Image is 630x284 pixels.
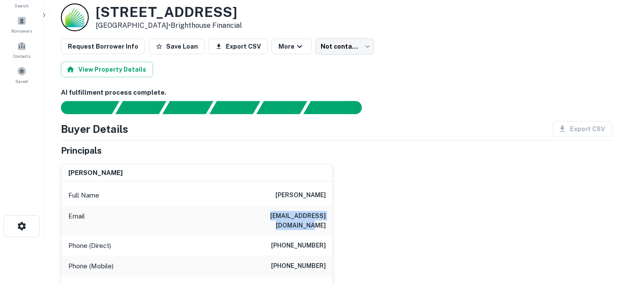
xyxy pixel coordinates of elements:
[115,101,166,114] div: Your request is received and processing...
[3,13,41,36] a: Borrowers
[271,241,326,251] h6: [PHONE_NUMBER]
[61,144,102,157] h5: Principals
[3,38,41,61] a: Contacts
[15,2,29,9] span: Search
[68,241,111,251] p: Phone (Direct)
[209,101,260,114] div: Principals found, AI now looking for contact information...
[68,168,123,178] h6: [PERSON_NAME]
[171,21,242,30] a: Brighthouse Financial
[208,39,268,54] button: Export CSV
[271,261,326,271] h6: [PHONE_NUMBER]
[315,38,374,55] div: Not contacted
[11,27,32,34] span: Borrowers
[61,62,153,77] button: View Property Details
[68,190,99,201] p: Full Name
[61,121,128,137] h4: Buyer Details
[96,4,242,20] h3: [STREET_ADDRESS]
[275,190,326,201] h6: [PERSON_NAME]
[271,39,312,54] button: More
[61,88,613,98] h6: AI fulfillment process complete.
[3,63,41,86] a: Saved
[162,101,213,114] div: Documents found, AI parsing details...
[16,78,28,85] span: Saved
[50,101,116,114] div: Sending borrower request to AI...
[68,261,114,271] p: Phone (Mobile)
[149,39,205,54] button: Save Loan
[256,101,307,114] div: Principals found, still searching for contact information. This may take time...
[61,39,145,54] button: Request Borrower Info
[96,20,242,31] p: [GEOGRAPHIC_DATA] •
[304,101,372,114] div: AI fulfillment process complete.
[68,211,85,230] p: Email
[13,53,30,59] span: Contacts
[221,211,326,230] h6: [EMAIL_ADDRESS][DOMAIN_NAME]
